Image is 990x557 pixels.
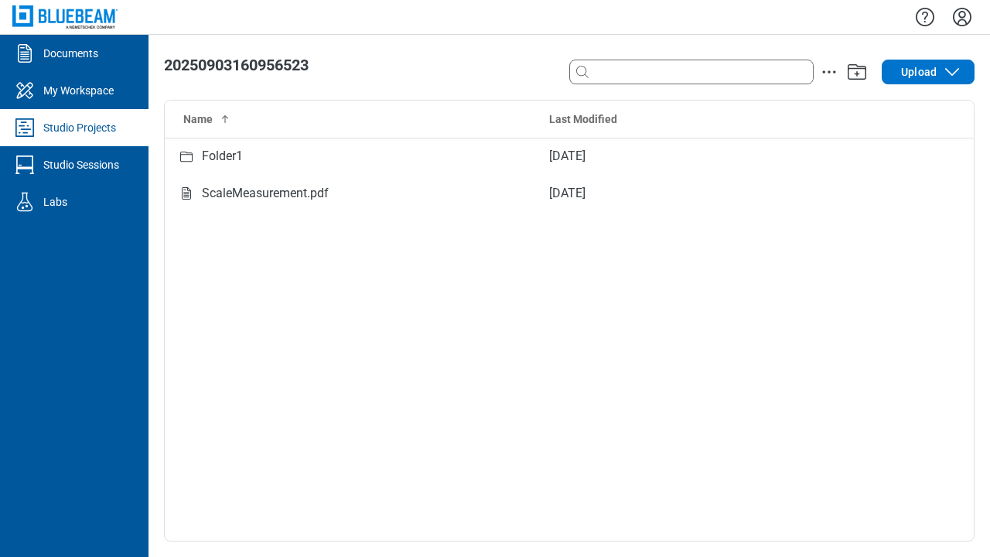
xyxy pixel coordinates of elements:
[845,60,869,84] button: Add
[12,5,118,28] img: Bluebeam, Inc.
[202,147,243,166] div: Folder1
[165,101,974,212] table: Studio items table
[549,111,880,127] div: Last Modified
[43,46,98,61] div: Documents
[12,41,37,66] svg: Documents
[950,4,975,30] button: Settings
[43,157,119,173] div: Studio Sessions
[12,152,37,177] svg: Studio Sessions
[202,184,329,203] div: ScaleMeasurement.pdf
[820,63,838,81] button: action-menu
[882,60,975,84] button: Upload
[537,175,893,212] td: [DATE]
[164,56,309,74] span: 20250903160956523
[12,78,37,103] svg: My Workspace
[12,190,37,214] svg: Labs
[183,111,524,127] div: Name
[901,64,937,80] span: Upload
[43,83,114,98] div: My Workspace
[43,120,116,135] div: Studio Projects
[43,194,67,210] div: Labs
[12,115,37,140] svg: Studio Projects
[537,138,893,175] td: [DATE]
